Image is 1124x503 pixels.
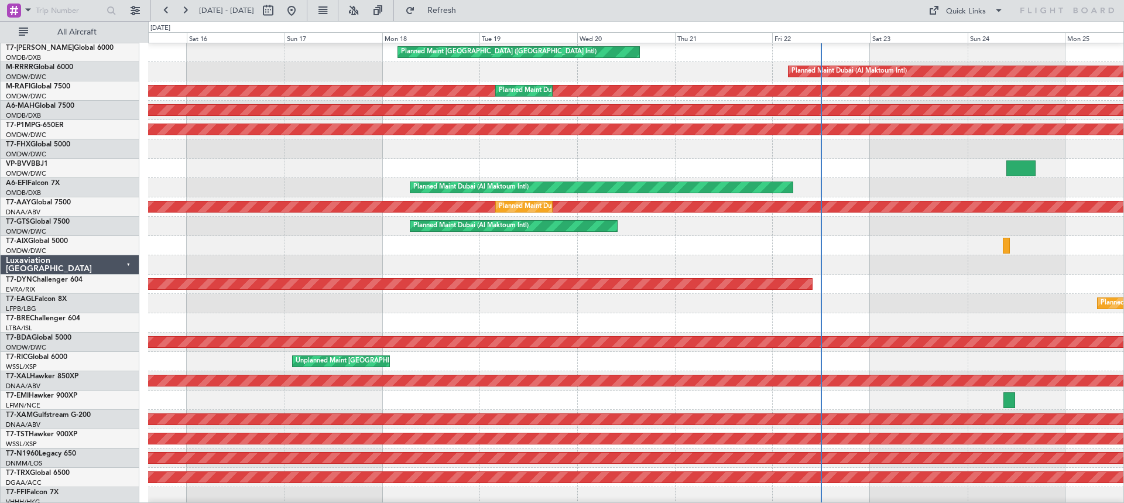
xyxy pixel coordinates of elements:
[6,160,31,167] span: VP-BVV
[6,122,64,129] a: T7-P1MPG-650ER
[6,238,28,245] span: T7-AIX
[6,102,74,110] a: A6-MAHGlobal 7500
[400,1,470,20] button: Refresh
[6,45,74,52] span: T7-[PERSON_NAME]
[6,141,70,148] a: T7-FHXGlobal 5000
[6,208,40,217] a: DNAA/ABV
[401,43,597,61] div: Planned Maint [GEOGRAPHIC_DATA] ([GEOGRAPHIC_DATA] Intl)
[6,296,67,303] a: T7-EAGLFalcon 8X
[6,412,33,419] span: T7-XAM
[285,32,382,43] div: Sun 17
[6,276,32,283] span: T7-DYN
[577,32,675,43] div: Wed 20
[6,450,39,457] span: T7-N1960
[6,459,42,468] a: DNMM/LOS
[6,470,30,477] span: T7-TRX
[6,189,41,197] a: OMDB/DXB
[6,227,46,236] a: OMDW/DWC
[479,32,577,43] div: Tue 19
[6,199,31,206] span: T7-AAY
[6,324,32,333] a: LTBA/ISL
[6,334,32,341] span: T7-BDA
[6,73,46,81] a: OMDW/DWC
[6,122,35,129] span: T7-P1MP
[6,169,46,178] a: OMDW/DWC
[6,470,70,477] a: T7-TRXGlobal 6500
[13,23,127,42] button: All Aircraft
[413,179,529,196] div: Planned Maint Dubai (Al Maktoum Intl)
[382,32,480,43] div: Mon 18
[6,450,76,457] a: T7-N1960Legacy 650
[6,64,33,71] span: M-RRRR
[946,6,986,18] div: Quick Links
[6,489,26,496] span: T7-FFI
[417,6,467,15] span: Refresh
[6,489,59,496] a: T7-FFIFalcon 7X
[6,83,70,90] a: M-RAFIGlobal 7500
[6,373,78,380] a: T7-XALHawker 850XP
[6,180,28,187] span: A6-EFI
[968,32,1065,43] div: Sun 24
[6,304,36,313] a: LFPB/LBG
[6,440,37,449] a: WSSL/XSP
[6,431,77,438] a: T7-TSTHawker 900XP
[6,412,91,419] a: T7-XAMGulfstream G-200
[6,431,29,438] span: T7-TST
[6,276,83,283] a: T7-DYNChallenger 604
[772,32,870,43] div: Fri 22
[413,217,529,235] div: Planned Maint Dubai (Al Maktoum Intl)
[6,354,67,361] a: T7-RICGlobal 6000
[6,247,46,255] a: OMDW/DWC
[6,343,46,352] a: OMDW/DWC
[296,353,441,370] div: Unplanned Maint [GEOGRAPHIC_DATA] (Seletar)
[6,315,30,322] span: T7-BRE
[199,5,254,16] span: [DATE] - [DATE]
[6,45,114,52] a: T7-[PERSON_NAME]Global 6000
[870,32,968,43] div: Sat 23
[791,63,907,80] div: Planned Maint Dubai (Al Maktoum Intl)
[6,92,46,101] a: OMDW/DWC
[6,420,40,429] a: DNAA/ABV
[6,64,73,71] a: M-RRRRGlobal 6000
[187,32,285,43] div: Sat 16
[6,150,46,159] a: OMDW/DWC
[675,32,773,43] div: Thu 21
[6,382,40,391] a: DNAA/ABV
[6,180,60,187] a: A6-EFIFalcon 7X
[6,354,28,361] span: T7-RIC
[6,392,29,399] span: T7-EMI
[6,218,30,225] span: T7-GTS
[6,102,35,110] span: A6-MAH
[6,334,71,341] a: T7-BDAGlobal 5000
[499,198,614,215] div: Planned Maint Dubai (Al Maktoum Intl)
[150,23,170,33] div: [DATE]
[6,362,37,371] a: WSSL/XSP
[6,296,35,303] span: T7-EAGL
[6,218,70,225] a: T7-GTSGlobal 7500
[30,28,124,36] span: All Aircraft
[6,285,35,294] a: EVRA/RIX
[6,160,48,167] a: VP-BVVBBJ1
[6,53,41,62] a: OMDB/DXB
[6,478,42,487] a: DGAA/ACC
[6,83,30,90] span: M-RAFI
[6,392,77,399] a: T7-EMIHawker 900XP
[6,373,30,380] span: T7-XAL
[6,238,68,245] a: T7-AIXGlobal 5000
[36,2,103,19] input: Trip Number
[6,111,41,120] a: OMDB/DXB
[6,199,71,206] a: T7-AAYGlobal 7500
[6,141,30,148] span: T7-FHX
[6,131,46,139] a: OMDW/DWC
[499,82,614,100] div: Planned Maint Dubai (Al Maktoum Intl)
[6,401,40,410] a: LFMN/NCE
[923,1,1009,20] button: Quick Links
[6,315,80,322] a: T7-BREChallenger 604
